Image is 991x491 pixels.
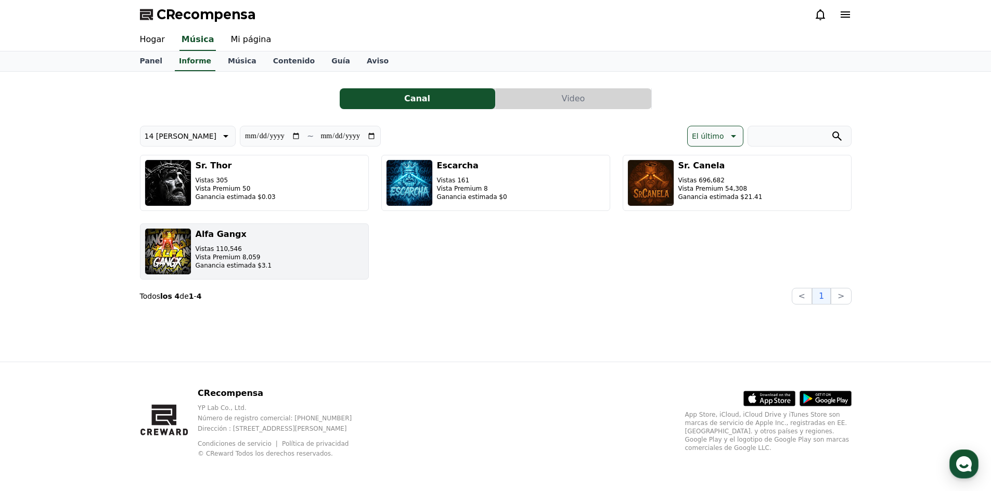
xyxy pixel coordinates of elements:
[437,161,479,170] font: Escarcha
[792,288,812,304] button: <
[196,262,272,269] font: Ganancia estimada $3.1
[196,177,228,184] font: Vistas 305
[340,88,496,109] a: Canal
[437,177,470,184] font: Vistas 161
[198,425,346,432] font: Dirección : [STREET_ADDRESS][PERSON_NAME]
[145,228,191,275] img: Alfa Gangx
[222,29,279,51] a: Mi página
[404,94,430,103] font: Canal
[140,57,163,65] font: Panel
[230,34,271,44] font: Mi página
[198,440,272,447] font: Condiciones de servicio
[692,132,724,140] font: El último
[198,404,247,412] font: YP Lab Co., Ltd.
[145,132,217,140] font: 14 [PERSON_NAME]
[3,329,69,355] a: Home
[228,57,256,65] font: Música
[145,160,191,206] img: Sr. Thor
[27,345,45,353] span: Home
[381,155,610,211] button: Escarcha Vistas 161 Vista Premium 8 Ganancia estimada $0
[69,329,134,355] a: Messages
[154,345,179,353] span: Settings
[140,34,165,44] font: Hogar
[140,223,369,280] button: Alfa Gangx Vistas 110,546 Vista Premium 8,059 Ganancia estimada $3.1
[179,292,189,300] font: de
[358,51,397,71] a: Aviso
[189,292,194,300] font: 1
[799,291,805,301] font: <
[831,288,851,304] button: >
[196,254,261,261] font: Vista Premium 8,059
[678,161,725,170] font: Sr. Canela
[140,6,255,23] a: CRecompensa
[179,57,211,65] font: Informe
[132,51,171,71] a: Panel
[367,57,389,65] font: Aviso
[134,329,200,355] a: Settings
[196,185,251,192] font: Vista Premium 50
[198,415,352,422] font: Número de registro comercial: [PHONE_NUMBER]
[678,185,748,192] font: Vista Premium 54,308
[627,160,674,206] img: Sr. Canela
[437,193,507,201] font: Ganancia estimada $0
[198,450,333,457] font: © CReward Todos los derechos reservados.
[198,388,263,398] font: CRecompensa
[198,440,279,447] a: Condiciones de servicio
[196,193,276,201] font: Ganancia estimada $0.03
[386,160,433,206] img: Escarcha
[562,94,585,103] font: Video
[496,88,651,109] button: Video
[196,245,242,253] font: Vistas 110,546
[194,292,197,300] font: -
[220,51,265,71] a: Música
[282,440,349,447] a: Política de privacidad
[196,229,247,239] font: Alfa Gangx
[175,51,215,71] a: Informe
[140,126,236,147] button: 14 [PERSON_NAME]
[678,177,725,184] font: Vistas 696,682
[86,346,117,354] span: Messages
[340,88,495,109] button: Canal
[140,155,369,211] button: Sr. Thor Vistas 305 Vista Premium 50 Ganancia estimada $0.03
[496,88,652,109] a: Video
[160,292,179,300] font: los 4
[685,411,850,452] font: App Store, iCloud, iCloud Drive y iTunes Store son marcas de servicio de Apple Inc., registradas ...
[623,155,852,211] button: Sr. Canela Vistas 696,682 Vista Premium 54,308 Ganancia estimada $21.41
[179,29,216,51] a: Música
[678,193,763,201] font: Ganancia estimada $21.41
[323,51,358,71] a: Guía
[838,291,844,301] font: >
[273,57,315,65] font: Contenido
[196,161,232,170] font: Sr. Thor
[265,51,323,71] a: Contenido
[157,7,255,22] font: CRecompensa
[132,29,173,51] a: Hogar
[140,292,160,300] font: Todos
[307,131,314,141] font: ~
[197,292,202,300] font: 4
[812,288,831,304] button: 1
[331,57,350,65] font: Guía
[819,291,824,301] font: 1
[687,126,743,147] button: El último
[437,185,488,192] font: Vista Premium 8
[182,34,214,44] font: Música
